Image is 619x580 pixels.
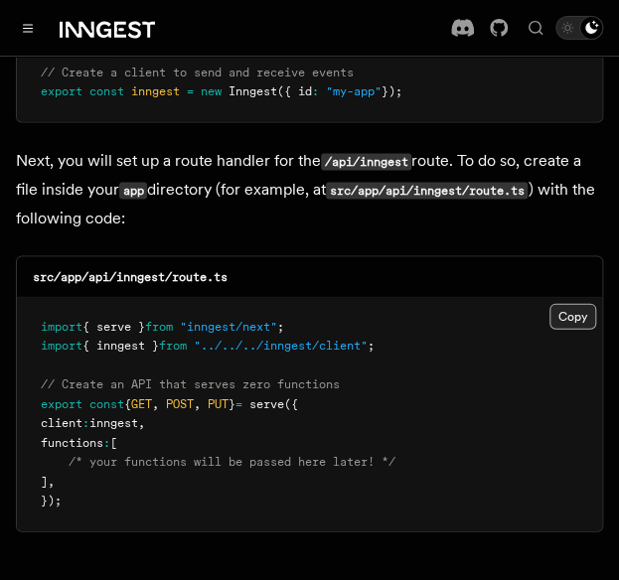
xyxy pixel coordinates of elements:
[277,319,284,333] span: ;
[284,396,298,410] span: ({
[33,269,228,283] code: src/app/api/inngest/route.ts
[82,319,145,333] span: { serve }
[41,83,82,97] span: export
[152,396,159,410] span: ,
[166,396,194,410] span: POST
[89,415,138,429] span: inngest
[69,454,395,468] span: /* your functions will be passed here later! */
[382,83,402,97] span: });
[555,16,603,40] button: Toggle dark mode
[549,303,596,329] button: Copy
[41,415,82,429] span: client
[119,182,147,199] code: app
[41,474,48,488] span: ]
[41,396,82,410] span: export
[131,396,152,410] span: GET
[201,83,222,97] span: new
[16,146,603,231] p: Next, you will set up a route handler for the route. To do so, create a file inside your director...
[229,83,277,97] span: Inngest
[312,83,319,97] span: :
[194,396,201,410] span: ,
[131,83,180,97] span: inngest
[82,415,89,429] span: :
[110,435,117,449] span: [
[89,83,124,97] span: const
[229,396,235,410] span: }
[82,338,159,352] span: { inngest }
[89,396,124,410] span: const
[194,338,368,352] span: "../../../inngest/client"
[41,493,62,507] span: });
[187,83,194,97] span: =
[124,396,131,410] span: {
[235,396,242,410] span: =
[48,474,55,488] span: ,
[41,319,82,333] span: import
[249,396,284,410] span: serve
[326,83,382,97] span: "my-app"
[208,396,229,410] span: PUT
[41,65,354,78] span: // Create a client to send and receive events
[321,153,411,170] code: /api/inngest
[41,338,82,352] span: import
[159,338,187,352] span: from
[103,435,110,449] span: :
[138,415,145,429] span: ,
[16,16,40,40] button: Toggle navigation
[145,319,173,333] span: from
[368,338,375,352] span: ;
[180,319,277,333] span: "inngest/next"
[41,435,103,449] span: functions
[277,83,312,97] span: ({ id
[524,16,547,40] button: Find something...
[326,182,528,199] code: src/app/api/inngest/route.ts
[41,376,340,390] span: // Create an API that serves zero functions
